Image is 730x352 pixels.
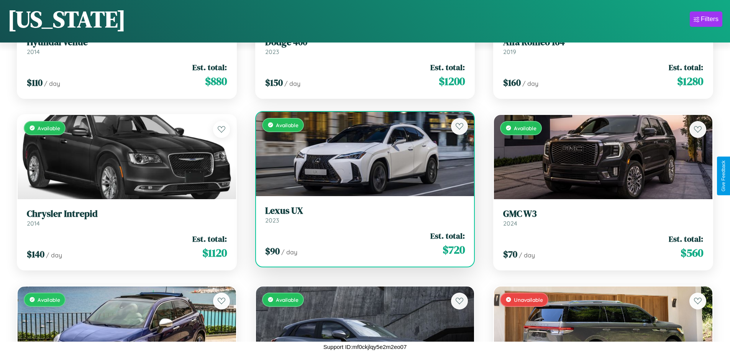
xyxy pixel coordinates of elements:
span: Available [38,125,60,131]
span: 2014 [27,219,40,227]
span: 2019 [503,48,516,56]
div: Give Feedback [721,160,726,192]
button: Filters [690,11,722,27]
a: Hyundai Venue2014 [27,37,227,56]
span: Unavailable [514,296,543,303]
span: / day [281,248,297,256]
span: $ 880 [205,74,227,89]
h3: Alfa Romeo 164 [503,37,703,48]
div: Filters [701,15,719,23]
a: Chrysler Intrepid2014 [27,208,227,227]
span: Available [38,296,60,303]
p: Support ID: mf0ckjlqy5e2m2eo07 [323,342,407,352]
span: 2023 [265,216,279,224]
span: Available [276,296,299,303]
span: / day [519,251,535,259]
span: Est. total: [430,62,465,73]
span: Est. total: [669,62,703,73]
span: / day [284,80,300,87]
h3: GMC W3 [503,208,703,219]
span: $ 1120 [202,245,227,260]
span: 2023 [265,48,279,56]
span: Est. total: [669,233,703,244]
span: $ 140 [27,248,44,260]
span: $ 90 [265,245,280,257]
a: Alfa Romeo 1642019 [503,37,703,56]
a: Lexus UX2023 [265,205,465,224]
span: 2024 [503,219,517,227]
h3: Dodge 400 [265,37,465,48]
span: Available [514,125,536,131]
span: Available [276,122,299,128]
span: $ 160 [503,76,521,89]
span: / day [522,80,538,87]
span: / day [44,80,60,87]
h1: [US_STATE] [8,3,126,35]
a: Dodge 4002023 [265,37,465,56]
span: $ 150 [265,76,283,89]
h3: Lexus UX [265,205,465,216]
span: $ 560 [681,245,703,260]
span: $ 1200 [439,74,465,89]
span: $ 720 [443,242,465,257]
h3: Chrysler Intrepid [27,208,227,219]
span: Est. total: [192,62,227,73]
span: $ 110 [27,76,43,89]
h3: Hyundai Venue [27,37,227,48]
span: 2014 [27,48,40,56]
span: / day [46,251,62,259]
span: $ 1280 [677,74,703,89]
span: $ 70 [503,248,517,260]
a: GMC W32024 [503,208,703,227]
span: Est. total: [430,230,465,241]
span: Est. total: [192,233,227,244]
